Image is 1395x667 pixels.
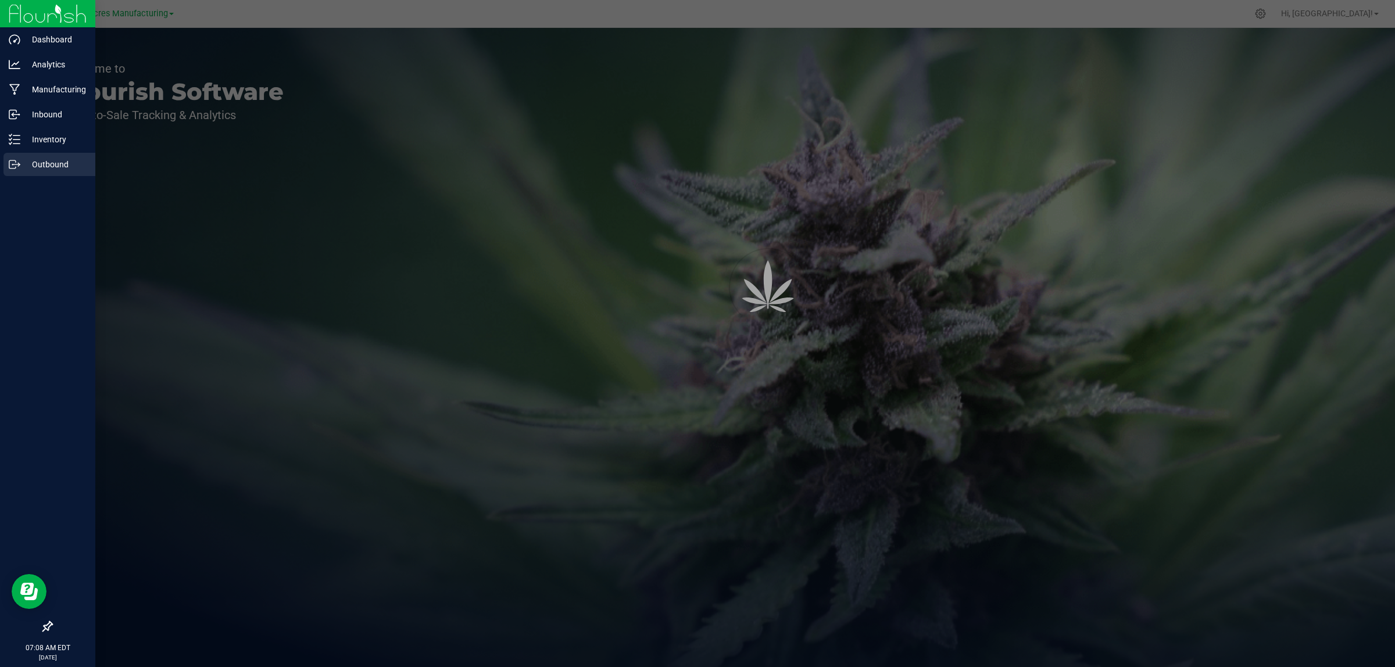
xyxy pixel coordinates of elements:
[20,33,90,46] p: Dashboard
[9,59,20,70] inline-svg: Analytics
[20,157,90,171] p: Outbound
[12,574,46,609] iframe: Resource center
[5,643,90,653] p: 07:08 AM EDT
[9,159,20,170] inline-svg: Outbound
[9,34,20,45] inline-svg: Dashboard
[20,83,90,96] p: Manufacturing
[5,653,90,662] p: [DATE]
[9,134,20,145] inline-svg: Inventory
[9,84,20,95] inline-svg: Manufacturing
[20,132,90,146] p: Inventory
[20,107,90,121] p: Inbound
[9,109,20,120] inline-svg: Inbound
[20,58,90,71] p: Analytics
